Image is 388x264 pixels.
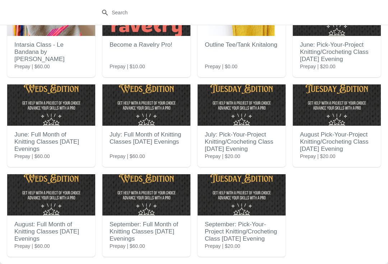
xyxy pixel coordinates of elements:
img: August Pick-Your-Project Knitting/Crocheting Class on Tuesday Evening [293,84,381,126]
img: August: Full Month of Knitting Classes on Wednesday Evenings [7,174,95,216]
span: Prepay | $20.00 [300,63,336,70]
h2: Intarsia Class - Le Bandana by [PERSON_NAME] [14,38,88,66]
span: Prepay | $0.00 [205,63,237,70]
h2: September: Pick-Your-Project Knitting/Crocheting Class [DATE] Evening [205,217,278,246]
img: September: Pick-Your-Project Knitting/Crocheting Class on Tuesday Evening [198,174,286,216]
span: Prepay | $60.00 [110,153,145,160]
img: July: Full Month of Knitting Classes on Wednesday Evenings [102,84,190,126]
h2: July: Pick-Your-Project Knitting/Crocheting Class [DATE] Evening [205,128,278,156]
span: Prepay | $20.00 [205,153,240,160]
h2: Become a Ravelry Pro! [110,38,183,52]
h2: June: Full Month of Knitting Classes [DATE] Evenings [14,128,88,156]
span: Prepay | $60.00 [14,242,50,250]
h2: August: Full Month of Knitting Classes [DATE] Evenings [14,217,88,246]
span: Prepay | $60.00 [110,242,145,250]
img: July: Pick-Your-Project Knitting/Crocheting Class on Tuesday Evening [198,84,286,126]
img: September: Full Month of Knitting Classes on Wednesday Evenings [102,174,190,216]
h2: June: Pick-Your-Project Knitting/Crocheting Class [DATE] Evening [300,38,374,66]
span: Prepay | $20.00 [300,153,336,160]
img: June: Full Month of Knitting Classes on Wednesday Evenings [7,84,95,126]
span: Prepay | $20.00 [205,242,240,250]
input: Search [111,6,291,19]
h2: September: Full Month of Knitting Classes [DATE] Evenings [110,217,183,246]
span: Prepay | $60.00 [14,153,50,160]
span: Prepay | $60.00 [14,63,50,70]
h2: July: Full Month of Knitting Classes [DATE] Evenings [110,128,183,149]
span: Prepay | $10.00 [110,63,145,70]
h2: Outline Tee/Tank Knitalong [205,38,278,52]
h2: August Pick-Your-Project Knitting/Crocheting Class [DATE] Evening [300,128,374,156]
